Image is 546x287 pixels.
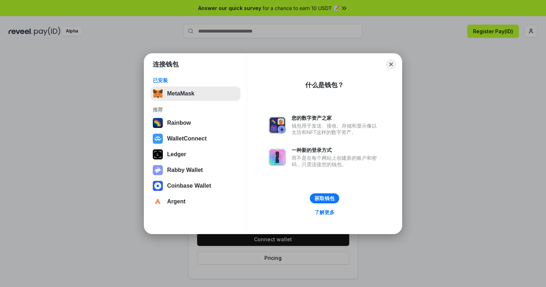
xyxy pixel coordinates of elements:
img: svg+xml,%3Csvg%20xmlns%3D%22http%3A%2F%2Fwww.w3.org%2F2000%2Fsvg%22%20fill%3D%22none%22%20viewBox... [269,149,286,166]
div: 钱包用于发送、接收、存储和显示像以太坊和NFT这样的数字资产。 [292,123,380,135]
button: Rainbow [151,116,240,130]
div: Coinbase Wallet [167,183,211,189]
div: WalletConnect [167,135,207,142]
button: Rabby Wallet [151,163,240,177]
img: svg+xml,%3Csvg%20xmlns%3D%22http%3A%2F%2Fwww.w3.org%2F2000%2Fsvg%22%20fill%3D%22none%22%20viewBox... [153,165,163,175]
div: 一种新的登录方式 [292,147,380,153]
button: Close [386,59,396,69]
div: 您的数字资产之家 [292,115,380,121]
img: svg+xml,%3Csvg%20width%3D%2228%22%20height%3D%2228%22%20viewBox%3D%220%200%2028%2028%22%20fill%3D... [153,197,163,207]
img: svg+xml,%3Csvg%20fill%3D%22none%22%20height%3D%2233%22%20viewBox%3D%220%200%2035%2033%22%20width%... [153,89,163,99]
button: MetaMask [151,86,240,101]
div: 已安装 [153,77,238,84]
button: Ledger [151,147,240,162]
div: Rainbow [167,120,191,126]
div: 推荐 [153,107,238,113]
div: 而不是在每个网站上创建新的账户和密码，只需连接您的钱包。 [292,155,380,168]
div: Ledger [167,151,186,158]
img: svg+xml,%3Csvg%20width%3D%2228%22%20height%3D%2228%22%20viewBox%3D%220%200%2028%2028%22%20fill%3D... [153,181,163,191]
div: Rabby Wallet [167,167,203,173]
img: svg+xml,%3Csvg%20width%3D%2228%22%20height%3D%2228%22%20viewBox%3D%220%200%2028%2028%22%20fill%3D... [153,134,163,144]
div: 获取钱包 [315,195,335,202]
button: 获取钱包 [310,193,339,203]
img: svg+xml,%3Csvg%20xmlns%3D%22http%3A%2F%2Fwww.w3.org%2F2000%2Fsvg%22%20fill%3D%22none%22%20viewBox... [269,117,286,134]
h1: 连接钱包 [153,60,179,69]
button: WalletConnect [151,132,240,146]
div: MetaMask [167,90,194,97]
button: Argent [151,194,240,209]
div: 了解更多 [315,209,335,216]
div: Argent [167,198,186,205]
button: Coinbase Wallet [151,179,240,193]
img: svg+xml,%3Csvg%20xmlns%3D%22http%3A%2F%2Fwww.w3.org%2F2000%2Fsvg%22%20width%3D%2228%22%20height%3... [153,149,163,159]
div: 什么是钱包？ [305,81,344,89]
img: svg+xml,%3Csvg%20width%3D%22120%22%20height%3D%22120%22%20viewBox%3D%220%200%20120%20120%22%20fil... [153,118,163,128]
a: 了解更多 [310,208,339,217]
